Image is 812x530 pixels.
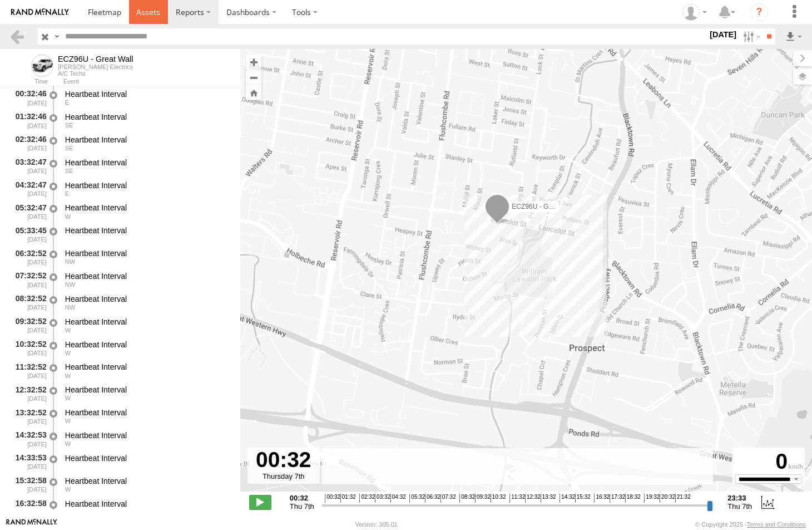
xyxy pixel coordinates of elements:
[65,180,230,190] div: Heartbeat Interval
[375,494,390,503] span: 03:32
[747,521,806,528] a: Terms and Conditions
[11,8,69,16] img: rand-logo.svg
[9,452,48,472] div: 14:33:53 [DATE]
[610,494,625,503] span: 17:32
[65,317,230,327] div: Heartbeat Interval
[9,315,48,336] div: 09:32:52 [DATE]
[65,509,71,516] span: Heading: 274
[9,269,48,290] div: 07:32:52 [DATE]
[65,440,71,447] span: Heading: 279
[65,304,75,311] span: Heading: 304
[65,453,230,463] div: Heartbeat Interval
[525,494,541,503] span: 12:32
[65,294,230,304] div: Heartbeat Interval
[644,494,660,503] span: 19:32
[727,502,752,511] span: Thu 7th Aug 2025
[65,258,75,265] span: Heading: 304
[9,87,48,108] div: 00:32:46 [DATE]
[58,70,133,77] div: A/C Techs
[246,70,261,85] button: Zoom out
[65,362,230,372] div: Heartbeat Interval
[491,494,506,503] span: 10:32
[440,494,456,503] span: 07:32
[65,271,230,281] div: Heartbeat Interval
[707,28,739,41] label: [DATE]
[325,494,340,503] span: 00:32
[509,494,525,503] span: 11:32
[65,327,71,333] span: Heading: 279
[58,55,133,63] div: ECZ96U - Great Wall - View Asset History
[65,418,71,424] span: Heading: 279
[409,494,425,503] span: 05:32
[9,133,48,154] div: 02:32:46 [DATE]
[65,486,71,493] span: Heading: 274
[65,385,230,395] div: Heartbeat Interval
[750,3,768,21] i: ?
[9,156,48,176] div: 03:32:47 [DATE]
[246,85,261,100] button: Zoom Home
[9,338,48,359] div: 10:32:52 [DATE]
[734,449,803,474] div: 0
[65,168,73,174] span: Heading: 153
[359,494,375,503] span: 02:32
[65,281,75,288] span: Heading: 304
[9,429,48,449] div: 14:32:53 [DATE]
[9,247,48,267] div: 06:32:52 [DATE]
[65,408,230,418] div: Heartbeat Interval
[65,112,230,122] div: Heartbeat Interval
[784,28,803,45] label: Export results as...
[52,28,61,45] label: Search Query
[541,494,556,503] span: 13:32
[695,521,806,528] div: © Copyright 2025 -
[594,494,610,503] span: 16:32
[9,110,48,131] div: 01:32:46 [DATE]
[63,79,240,85] div: Event
[65,89,230,99] div: Heartbeat Interval
[65,145,73,151] span: Heading: 153
[575,494,591,503] span: 15:32
[727,494,752,502] strong: 23:33
[9,474,48,495] div: 15:32:58 [DATE]
[9,224,48,244] div: 05:33:45 [DATE]
[560,494,575,503] span: 14:32
[9,179,48,199] div: 04:32:47 [DATE]
[625,494,641,503] span: 18:32
[65,135,230,145] div: Heartbeat Interval
[65,476,230,486] div: Heartbeat Interval
[290,494,314,502] strong: 00:32
[65,430,230,440] div: Heartbeat Interval
[290,502,314,511] span: Thu 7th Aug 2025
[425,494,440,503] span: 06:32
[9,292,48,313] div: 08:32:52 [DATE]
[65,225,230,235] div: Heartbeat Interval
[355,521,398,528] div: Version: 305.01
[65,395,71,401] span: Heading: 279
[475,494,491,503] span: 09:32
[679,4,711,21] div: Nicole Hunt
[58,63,133,70] div: [PERSON_NAME] Electrics
[249,495,271,509] label: Play/Stop
[459,494,475,503] span: 08:32
[739,28,763,45] label: Search Filter Options
[6,519,57,530] a: Visit our Website
[390,494,406,503] span: 04:32
[9,28,25,45] a: Back to previous Page
[340,494,356,503] span: 01:32
[9,383,48,404] div: 12:32:52 [DATE]
[65,99,69,106] span: Heading: 96
[9,361,48,381] div: 11:32:52 [DATE]
[65,190,69,197] span: Heading: 99
[675,494,691,503] span: 21:32
[65,350,71,356] span: Heading: 279
[9,406,48,426] div: 13:32:52 [DATE]
[65,158,230,168] div: Heartbeat Interval
[660,494,675,503] span: 20:32
[65,122,73,129] span: Heading: 138
[9,497,48,518] div: 16:32:58 [DATE]
[246,55,261,70] button: Zoom in
[9,79,48,85] div: Time
[65,203,230,213] div: Heartbeat Interval
[512,203,575,211] span: ECZ96U - Great Wall
[9,202,48,222] div: 05:32:47 [DATE]
[65,340,230,350] div: Heartbeat Interval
